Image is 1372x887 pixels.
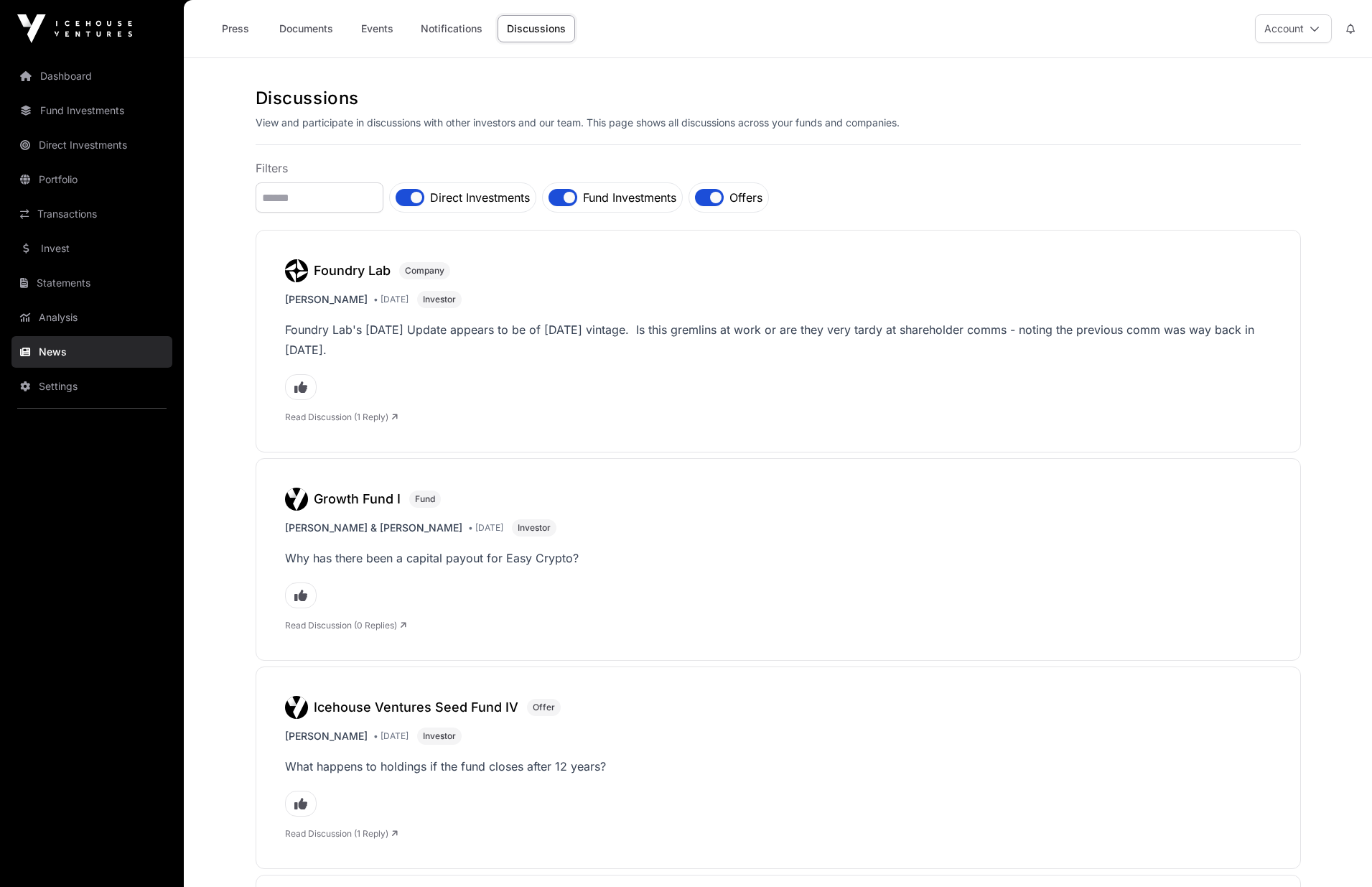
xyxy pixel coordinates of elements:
[468,522,503,534] span: • [DATE]
[285,259,399,282] a: Foundry Lab
[285,259,308,282] img: Factor-favicon.svg
[583,189,676,206] label: Fund Investments
[285,320,1271,360] p: Foundry Lab's [DATE] Update appears to be of [DATE] vintage. Is this gremlins at work or are they...
[11,336,172,368] a: News
[430,189,530,206] label: Direct Investments
[285,828,398,839] a: Read Discussion (1 Reply)
[314,261,391,281] h3: Foundry Lab
[1255,14,1332,43] button: Account
[11,95,172,126] a: Fund Investments
[256,116,1301,130] p: View and participate in discussions with other investors and our team. This page shows all discus...
[348,15,406,42] a: Events
[11,267,172,299] a: Statements
[285,488,409,511] a: Growth Fund I
[498,15,575,42] a: Discussions
[533,702,555,713] span: Offer
[518,522,551,534] span: Investor
[729,189,762,206] label: Offers
[314,489,401,509] h3: Growth Fund I
[415,493,435,505] span: Fund
[11,302,172,333] a: Analysis
[285,521,462,535] span: [PERSON_NAME] & [PERSON_NAME]
[1300,818,1372,887] iframe: Chat Widget
[17,14,132,43] img: Icehouse Ventures Logo
[405,265,444,277] span: Company
[285,696,527,719] a: Icehouse Ventures Seed Fund IV
[423,730,456,742] span: Investor
[423,294,456,305] span: Investor
[285,292,368,307] span: [PERSON_NAME]
[285,791,317,817] span: Like this comment
[285,729,368,743] span: [PERSON_NAME]
[285,374,317,400] span: Like this comment
[270,15,342,42] a: Documents
[411,15,492,42] a: Notifications
[373,730,409,742] span: • [DATE]
[207,15,264,42] a: Press
[256,87,1301,110] h1: Discussions
[11,129,172,161] a: Direct Investments
[285,696,308,719] img: Logo.svg
[285,548,1271,568] p: Why has there been a capital payout for Easy Crypto?
[285,620,406,631] a: Read Discussion (0 Replies)
[285,756,1271,776] p: What happens to holdings if the fund closes after 12 years?
[285,582,317,608] span: Like this comment
[314,697,518,718] h3: Icehouse Ventures Seed Fund IV
[11,371,172,402] a: Settings
[11,164,172,195] a: Portfolio
[373,294,409,305] span: • [DATE]
[11,60,172,92] a: Dashboard
[285,488,308,511] img: Logo.svg
[11,198,172,230] a: Transactions
[256,159,1301,177] p: Filters
[11,233,172,264] a: Invest
[285,412,398,422] a: Read Discussion (1 Reply)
